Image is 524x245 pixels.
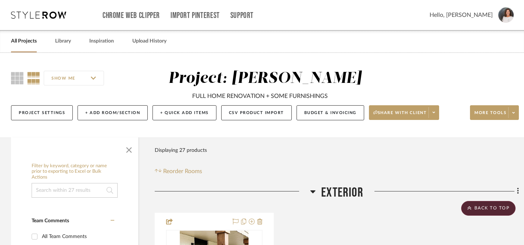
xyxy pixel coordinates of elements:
span: Share with client [373,110,427,121]
scroll-to-top-button: BACK TO TOP [461,201,516,216]
button: More tools [470,105,519,120]
button: CSV Product Import [221,105,292,120]
button: Share with client [369,105,439,120]
div: All Team Comments [42,231,112,242]
button: Reorder Rooms [155,167,202,176]
a: Library [55,36,71,46]
button: + Quick Add Items [152,105,216,120]
a: Inspiration [89,36,114,46]
div: Project: [PERSON_NAME] [168,71,362,86]
button: + Add Room/Section [78,105,148,120]
span: Team Comments [32,218,69,223]
a: All Projects [11,36,37,46]
button: Close [122,141,136,156]
a: Import Pinterest [171,12,220,19]
span: Hello, [PERSON_NAME] [430,11,493,19]
span: More tools [474,110,506,121]
span: Exterior [321,185,363,201]
div: FULL HOME RENOVATION + SOME FURNISHINGS [192,92,328,100]
div: Displaying 27 products [155,143,207,158]
a: Upload History [132,36,166,46]
span: Reorder Rooms [163,167,202,176]
button: Project Settings [11,105,73,120]
button: Budget & Invoicing [297,105,364,120]
input: Search within 27 results [32,183,118,198]
img: avatar [498,7,514,23]
a: Support [230,12,254,19]
a: Chrome Web Clipper [103,12,160,19]
h6: Filter by keyword, category or name prior to exporting to Excel or Bulk Actions [32,163,118,180]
